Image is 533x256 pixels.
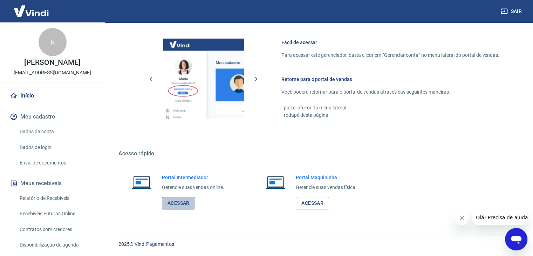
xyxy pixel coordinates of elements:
a: Acessar [296,197,329,210]
a: Início [8,88,96,103]
p: - rodapé desta página [281,112,499,119]
iframe: Botão para abrir a janela de mensagens [505,228,527,250]
h5: Acesso rápido [118,150,516,157]
p: [EMAIL_ADDRESS][DOMAIN_NAME] [14,69,91,76]
button: Meus recebíveis [8,176,96,191]
button: Meu cadastro [8,109,96,124]
iframe: Fechar mensagem [455,211,469,225]
a: Disponibilização de agenda [17,238,96,252]
h6: Retorne para o portal de vendas [281,76,499,83]
p: Para acessar este gerenciador, basta clicar em “Gerenciar conta” no menu lateral do portal de ven... [281,52,499,59]
a: Acessar [162,197,195,210]
h6: Portal Maquininha [296,174,357,181]
a: Contratos com credores [17,222,96,237]
iframe: Mensagem da empresa [472,210,527,225]
span: Olá! Precisa de ajuda? [4,5,59,11]
a: Envio de documentos [17,156,96,170]
h6: Fácil de acessar [281,39,499,46]
h6: Portal Intermediador [162,174,224,181]
a: Dados da conta [17,124,96,139]
a: Dados de login [17,140,96,155]
p: Gerencie suas vendas física. [296,184,357,191]
button: Sair [499,5,525,18]
p: 2025 © [118,241,516,248]
img: Vindi [8,0,54,22]
a: Relatório de Recebíveis [17,191,96,206]
img: Imagem de um notebook aberto [127,174,156,191]
div: R [39,28,67,56]
img: Imagem da dashboard mostrando o botão de gerenciar conta na sidebar no lado esquerdo [163,39,244,119]
p: - parte inferior do menu lateral [281,104,499,112]
a: Vindi Pagamentos [135,241,174,247]
p: Gerencie suas vendas online. [162,184,224,191]
img: Imagem de um notebook aberto [261,174,290,191]
a: Recebíveis Futuros Online [17,207,96,221]
p: [PERSON_NAME] [24,59,80,66]
p: Você poderá retornar para o portal de vendas através das seguintes maneiras: [281,88,499,96]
